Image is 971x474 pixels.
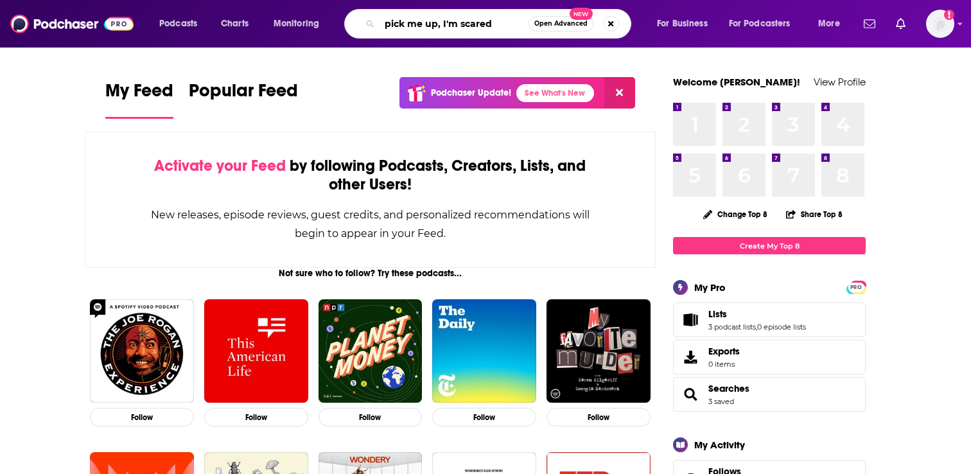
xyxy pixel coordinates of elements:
[859,13,880,35] a: Show notifications dropdown
[926,10,954,38] span: Logged in as adrian.villarreal
[380,13,529,34] input: Search podcasts, credits, & more...
[757,322,806,331] a: 0 episode lists
[274,15,319,33] span: Monitoring
[729,15,791,33] span: For Podcasters
[319,408,423,426] button: Follow
[154,156,286,175] span: Activate your Feed
[708,322,756,331] a: 3 podcast lists
[678,385,703,403] a: Searches
[678,311,703,329] a: Lists
[809,13,856,34] button: open menu
[319,299,423,403] img: Planet Money
[204,408,308,426] button: Follow
[204,299,308,403] img: This American Life
[708,346,740,357] span: Exports
[848,282,864,292] a: PRO
[431,87,511,98] p: Podchaser Update!
[694,439,745,451] div: My Activity
[150,157,591,194] div: by following Podcasts, Creators, Lists, and other Users!
[814,76,866,88] a: View Profile
[10,12,134,36] img: Podchaser - Follow, Share and Rate Podcasts
[756,322,757,331] span: ,
[150,13,214,34] button: open menu
[721,13,809,34] button: open menu
[708,308,806,320] a: Lists
[657,15,708,33] span: For Business
[648,13,724,34] button: open menu
[432,299,536,403] img: The Daily
[90,408,194,426] button: Follow
[265,13,336,34] button: open menu
[356,9,643,39] div: Search podcasts, credits, & more...
[547,299,651,403] img: My Favorite Murder with Karen Kilgariff and Georgia Hardstark
[695,206,775,222] button: Change Top 8
[105,80,173,109] span: My Feed
[673,303,866,337] span: Lists
[221,15,249,33] span: Charts
[708,360,740,369] span: 0 items
[926,10,954,38] img: User Profile
[85,268,656,279] div: Not sure who to follow? Try these podcasts...
[159,15,197,33] span: Podcasts
[708,383,749,394] a: Searches
[570,8,593,20] span: New
[534,21,588,27] span: Open Advanced
[432,408,536,426] button: Follow
[848,283,864,292] span: PRO
[785,202,843,227] button: Share Top 8
[150,206,591,243] div: New releases, episode reviews, guest credits, and personalized recommendations will begin to appe...
[673,340,866,374] a: Exports
[547,408,651,426] button: Follow
[673,377,866,412] span: Searches
[516,84,594,102] a: See What's New
[926,10,954,38] button: Show profile menu
[529,16,593,31] button: Open AdvancedNew
[189,80,298,109] span: Popular Feed
[105,80,173,119] a: My Feed
[694,281,726,294] div: My Pro
[90,299,194,403] img: The Joe Rogan Experience
[189,80,298,119] a: Popular Feed
[673,76,800,88] a: Welcome [PERSON_NAME]!
[818,15,840,33] span: More
[708,308,727,320] span: Lists
[944,10,954,20] svg: Add a profile image
[678,348,703,366] span: Exports
[708,397,734,406] a: 3 saved
[891,13,911,35] a: Show notifications dropdown
[673,237,866,254] a: Create My Top 8
[213,13,256,34] a: Charts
